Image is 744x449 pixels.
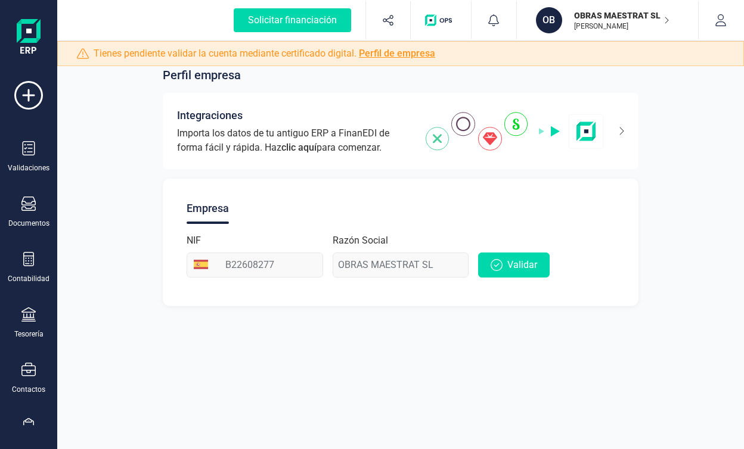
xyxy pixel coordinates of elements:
[234,8,351,32] div: Solicitar financiación
[333,233,388,248] label: Razón Social
[187,233,201,248] label: NIF
[574,10,669,21] p: OBRAS MAESTRAT SL
[536,7,562,33] div: OB
[8,274,49,283] div: Contabilidad
[426,112,604,151] img: integrations-img
[187,193,229,224] div: Empresa
[359,48,435,59] a: Perfil de empresa
[177,107,243,124] span: Integraciones
[14,329,44,339] div: Tesorería
[163,67,241,83] span: Perfil empresa
[17,19,41,57] img: Logo Finanedi
[418,1,464,39] button: Logo de OPS
[8,219,49,228] div: Documentos
[12,385,45,394] div: Contactos
[94,46,435,61] span: Tienes pendiente validar la cuenta mediante certificado digital.
[574,21,669,31] p: [PERSON_NAME]
[425,14,457,26] img: Logo de OPS
[177,126,411,155] span: Importa los datos de tu antiguo ERP a FinanEDI de forma fácil y rápida. Haz para comenzar.
[507,258,537,272] span: Validar
[531,1,684,39] button: OBOBRAS MAESTRAT SL[PERSON_NAME]
[219,1,365,39] button: Solicitar financiación
[281,142,317,153] span: clic aquí
[478,252,550,277] button: Validar
[8,163,49,173] div: Validaciones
